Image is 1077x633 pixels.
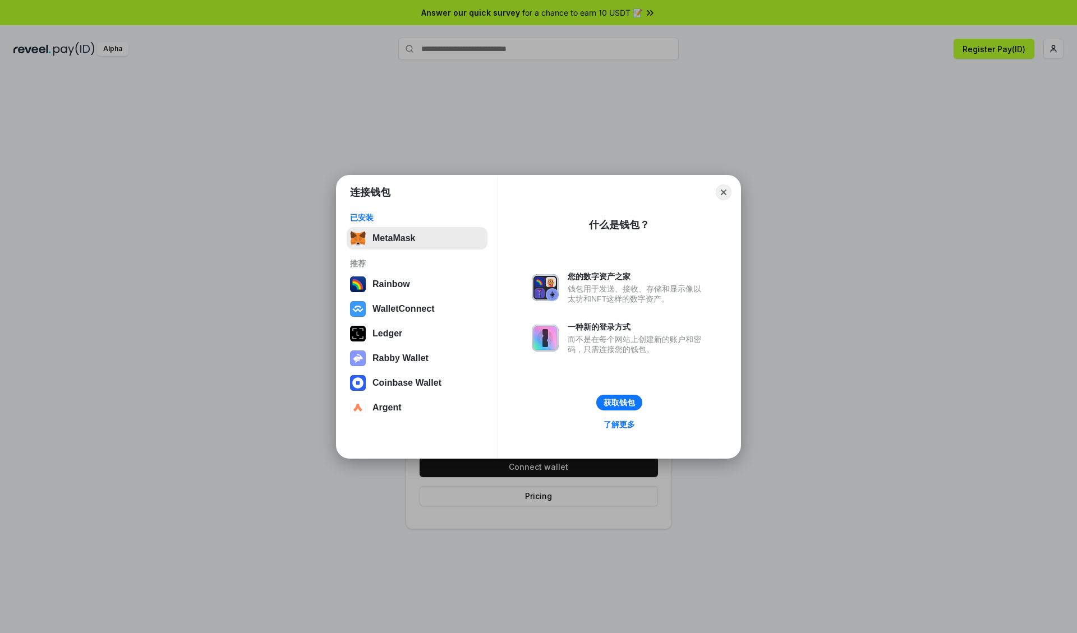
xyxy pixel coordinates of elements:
[568,284,707,304] div: 钱包用于发送、接收、存储和显示像以太坊和NFT这样的数字资产。
[604,419,635,429] div: 了解更多
[347,396,487,419] button: Argent
[347,322,487,345] button: Ledger
[350,326,366,341] img: svg+xml,%3Csvg%20xmlns%3D%22http%3A%2F%2Fwww.w3.org%2F2000%2Fsvg%22%20width%3D%2228%22%20height%3...
[372,304,435,314] div: WalletConnect
[350,230,366,246] img: svg+xml,%3Csvg%20fill%3D%22none%22%20height%3D%2233%22%20viewBox%3D%220%200%2035%2033%22%20width%...
[372,279,410,289] div: Rainbow
[350,276,366,292] img: svg+xml,%3Csvg%20width%3D%22120%22%20height%3D%22120%22%20viewBox%3D%220%200%20120%20120%22%20fil...
[604,398,635,408] div: 获取钱包
[372,233,415,243] div: MetaMask
[568,322,707,332] div: 一种新的登录方式
[350,212,484,223] div: 已安装
[532,274,559,301] img: svg+xml,%3Csvg%20xmlns%3D%22http%3A%2F%2Fwww.w3.org%2F2000%2Fsvg%22%20fill%3D%22none%22%20viewBox...
[716,184,731,200] button: Close
[532,325,559,352] img: svg+xml,%3Csvg%20xmlns%3D%22http%3A%2F%2Fwww.w3.org%2F2000%2Fsvg%22%20fill%3D%22none%22%20viewBox...
[350,258,484,269] div: 推荐
[372,403,402,413] div: Argent
[589,218,650,232] div: 什么是钱包？
[350,301,366,317] img: svg+xml,%3Csvg%20width%3D%2228%22%20height%3D%2228%22%20viewBox%3D%220%200%2028%2028%22%20fill%3D...
[372,353,429,363] div: Rabby Wallet
[372,378,441,388] div: Coinbase Wallet
[596,395,642,410] button: 获取钱包
[568,334,707,354] div: 而不是在每个网站上创建新的账户和密码，只需连接您的钱包。
[347,298,487,320] button: WalletConnect
[347,273,487,295] button: Rainbow
[347,227,487,249] button: MetaMask
[597,417,642,432] a: 了解更多
[350,350,366,366] img: svg+xml,%3Csvg%20xmlns%3D%22http%3A%2F%2Fwww.w3.org%2F2000%2Fsvg%22%20fill%3D%22none%22%20viewBox...
[372,329,402,339] div: Ledger
[347,347,487,369] button: Rabby Wallet
[350,400,366,415] img: svg+xml,%3Csvg%20width%3D%2228%22%20height%3D%2228%22%20viewBox%3D%220%200%2028%2028%22%20fill%3D...
[350,186,390,199] h1: 连接钱包
[350,375,366,391] img: svg+xml,%3Csvg%20width%3D%2228%22%20height%3D%2228%22%20viewBox%3D%220%200%2028%2028%22%20fill%3D...
[568,271,707,281] div: 您的数字资产之家
[347,372,487,394] button: Coinbase Wallet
